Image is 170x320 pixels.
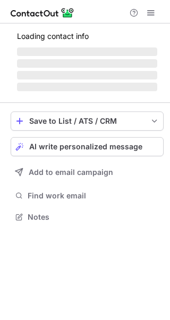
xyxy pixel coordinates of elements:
button: Find work email [11,188,164,203]
button: save-profile-one-click [11,111,164,131]
button: Notes [11,210,164,225]
span: Add to email campaign [29,168,113,177]
span: Notes [28,212,159,222]
span: ‌ [17,47,157,56]
p: Loading contact info [17,32,157,41]
span: ‌ [17,83,157,91]
div: Save to List / ATS / CRM [29,117,145,125]
span: ‌ [17,59,157,68]
img: ContactOut v5.3.10 [11,6,74,19]
button: Add to email campaign [11,163,164,182]
span: ‌ [17,71,157,79]
button: AI write personalized message [11,137,164,156]
span: AI write personalized message [29,142,142,151]
span: Find work email [28,191,159,201]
